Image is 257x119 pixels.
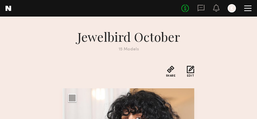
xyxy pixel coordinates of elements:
span: Share [166,75,176,77]
div: 15 Models [63,47,194,52]
h1: Jewelbird October [63,29,194,44]
span: Edit [187,75,194,77]
button: Edit [187,66,194,77]
button: Share [166,66,176,77]
a: K [228,4,236,12]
